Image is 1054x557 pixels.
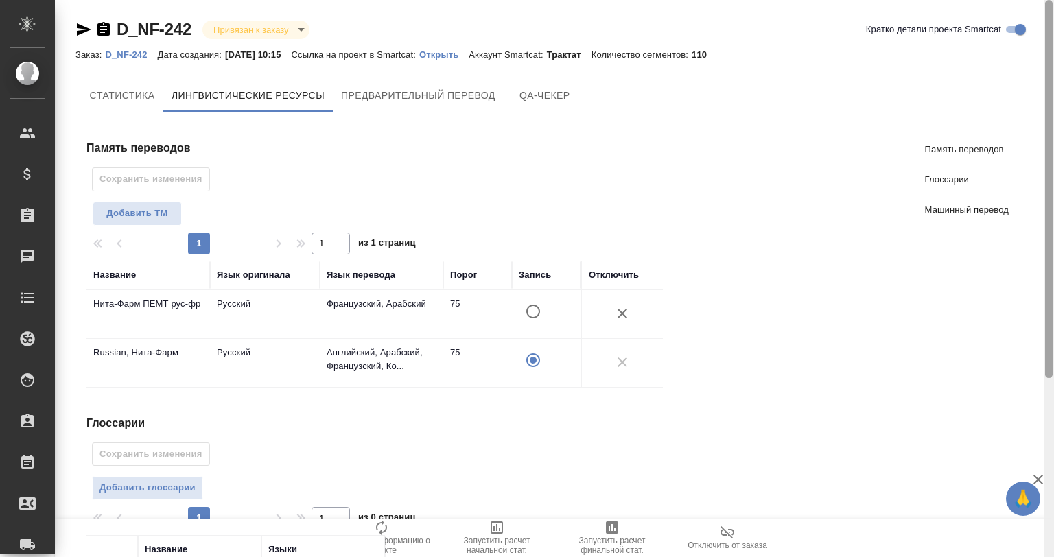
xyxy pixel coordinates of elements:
[324,519,439,557] button: Обновить информацию о проекте
[93,268,136,282] div: Название
[925,173,1009,187] span: Глоссарии
[554,519,670,557] button: Запустить расчет финальной стат.
[469,49,546,60] p: Аккаунт Smartcat:
[589,268,639,282] div: Отключить
[86,140,674,156] h4: Память переводов
[419,49,469,60] p: Открыть
[86,415,674,431] h4: Глоссарии
[1011,484,1035,513] span: 🙏
[358,509,416,529] span: из 0 страниц
[292,49,419,60] p: Ссылка на проект в Smartcat:
[209,24,292,36] button: Привязан к заказу
[443,339,512,387] td: 75
[592,49,692,60] p: Количество сегментов:
[341,87,495,104] span: Предварительный перевод
[92,476,203,500] button: Добавить глоссарии
[327,297,436,311] p: Французский, Арабский
[670,519,785,557] button: Отключить от заказа
[75,21,92,38] button: Скопировать ссылку для ЯМессенджера
[86,290,210,338] td: Нита-Фарм ПЕМТ рус-фр
[450,268,477,282] div: Порог
[327,268,395,282] div: Язык перевода
[925,203,1009,217] span: Машинный перевод
[914,134,1020,165] a: Память переводов
[75,49,105,60] p: Заказ:
[225,49,292,60] p: [DATE] 10:15
[439,519,554,557] button: Запустить расчет начальной стат.
[158,49,225,60] p: Дата создания:
[210,339,320,387] td: Русский
[99,480,196,496] span: Добавить глоссарии
[105,49,157,60] p: D_NF-242
[268,543,297,556] div: Языки
[512,87,578,104] span: QA-чекер
[105,48,157,60] a: D_NF-242
[202,21,309,39] div: Привязан к заказу
[95,21,112,38] button: Скопировать ссылку
[89,87,155,104] span: Cтатистика
[145,543,187,556] div: Название
[86,339,210,387] td: Russian, Нита-Фарм
[914,195,1020,225] a: Машинный перевод
[443,290,512,338] td: 75
[419,48,469,60] a: Открыть
[914,165,1020,195] a: Глоссарии
[327,346,436,373] p: Английский, Арабский, Французский, Ко...
[547,49,592,60] p: Трактат
[358,235,416,254] span: из 1 страниц
[210,290,320,338] td: Русский
[925,143,1009,156] span: Память переводов
[692,49,717,60] p: 110
[866,23,1001,36] span: Кратко детали проекта Smartcat
[100,206,174,222] span: Добавить TM
[217,268,290,282] div: Язык оригинала
[1006,482,1040,516] button: 🙏
[93,202,182,226] button: Добавить TM
[117,20,191,38] a: D_NF-242
[688,541,767,550] span: Отключить от заказа
[519,268,551,282] div: Запись
[172,87,325,104] span: Лингвистические ресурсы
